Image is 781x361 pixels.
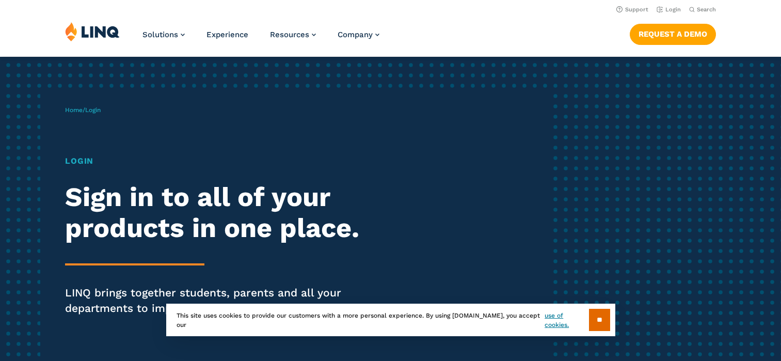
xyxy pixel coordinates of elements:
nav: Primary Navigation [142,22,379,56]
div: This site uses cookies to provide our customers with a more personal experience. By using [DOMAIN... [166,304,615,336]
span: / [65,106,101,114]
a: use of cookies. [545,311,588,329]
a: Home [65,106,83,114]
img: LINQ | K‑12 Software [65,22,120,41]
a: Resources [270,30,316,39]
nav: Button Navigation [630,22,716,44]
h1: Login [65,155,366,167]
span: Login [85,106,101,114]
span: Company [338,30,373,39]
span: Solutions [142,30,178,39]
a: Experience [206,30,248,39]
a: Login [657,6,681,13]
p: LINQ brings together students, parents and all your departments to improve efficiency and transpa... [65,285,366,316]
a: Request a Demo [630,24,716,44]
h2: Sign in to all of your products in one place. [65,182,366,244]
span: Search [697,6,716,13]
a: Company [338,30,379,39]
span: Resources [270,30,309,39]
button: Open Search Bar [689,6,716,13]
a: Solutions [142,30,185,39]
a: Support [616,6,648,13]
